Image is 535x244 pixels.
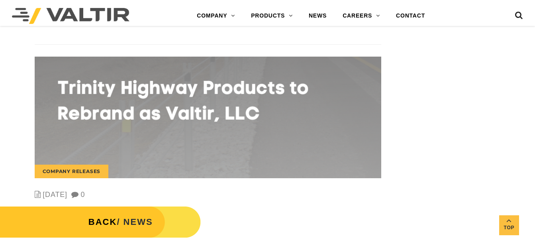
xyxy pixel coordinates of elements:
a: BACK [88,217,117,227]
strong: / NEWS [88,217,153,227]
a: CONTACT [388,8,433,24]
a: Top [499,215,519,235]
a: COMPANY [189,8,243,24]
span: 0 [71,191,85,199]
a: PRODUCTS [243,8,301,24]
a: [DATE] [43,191,67,199]
img: Valtir [12,8,129,24]
a: CAREERS [335,8,388,24]
a: NEWS [301,8,335,24]
a: Company Releases [43,168,101,174]
span: Top [499,223,519,232]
